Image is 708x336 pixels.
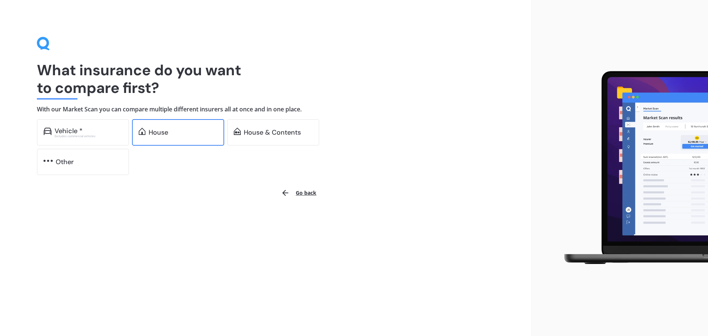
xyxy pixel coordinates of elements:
h4: With our Market Scan you can compare multiple different insurers all at once and in one place. [37,105,494,113]
img: home-and-contents.b802091223b8502ef2dd.svg [234,128,241,135]
div: Excludes commercial vehicles [55,135,122,138]
div: Other [56,158,74,166]
img: home.91c183c226a05b4dc763.svg [139,128,146,135]
h1: What insurance do you want to compare first? [37,61,494,97]
div: House [149,129,168,136]
div: Vehicle * [55,127,83,135]
button: Go back [277,184,321,202]
img: other.81dba5aafe580aa69f38.svg [44,157,53,164]
div: House & Contents [244,129,301,136]
img: laptop.webp [553,67,708,270]
img: car.f15378c7a67c060ca3f3.svg [44,128,52,135]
